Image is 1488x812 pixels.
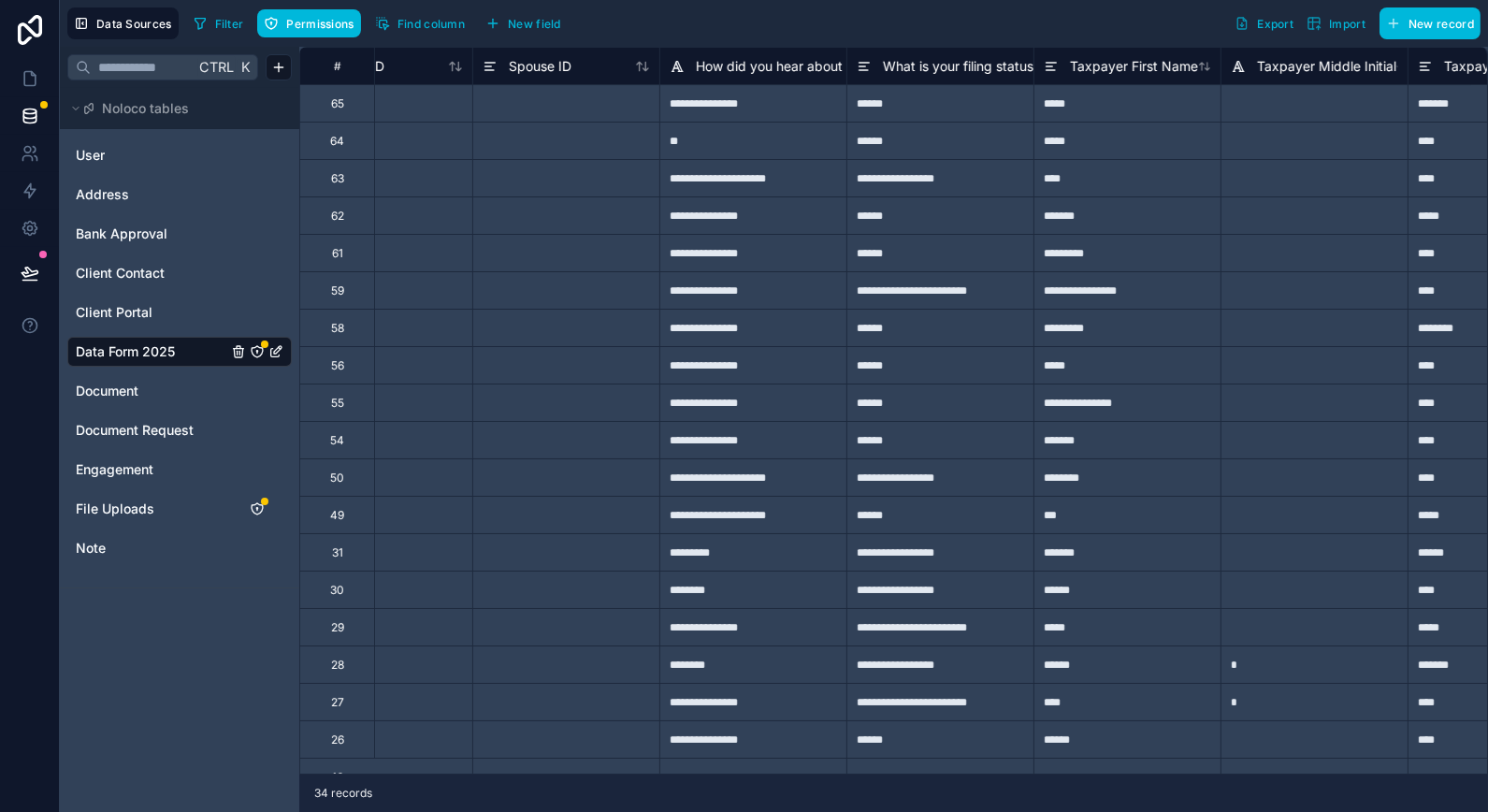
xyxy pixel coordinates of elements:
[67,297,292,327] div: Client Portal
[332,246,343,261] div: 61
[1257,57,1396,76] span: Taxpayer Middle Initial
[332,770,343,785] div: 16
[314,786,372,801] span: 34 records
[1329,17,1365,31] span: Import
[76,342,227,361] a: Data Form 2025
[330,471,344,486] div: 50
[76,303,152,322] span: Client Portal
[76,539,227,558] a: Note
[509,57,571,76] span: Spouse ID
[331,695,344,710] div: 27
[331,321,344,336] div: 58
[257,9,360,37] button: Permissions
[331,283,344,298] div: 59
[76,225,227,243] a: Bank Approval
[67,455,292,485] div: Engagement
[330,508,344,523] div: 49
[76,539,106,558] span: Note
[96,17,172,31] span: Data Sources
[67,180,292,210] div: Address
[76,421,194,440] span: Document Request
[368,9,471,37] button: Find column
[314,59,360,73] div: #
[1300,7,1372,39] button: Import
[1257,17,1293,31] span: Export
[331,620,344,635] div: 29
[331,358,344,373] div: 56
[215,17,244,31] span: Filter
[76,264,227,283] a: Client Contact
[331,396,344,411] div: 55
[331,96,344,111] div: 65
[76,146,105,165] span: User
[330,583,344,598] div: 30
[76,185,227,204] a: Address
[67,494,292,524] div: File Uploads
[1380,7,1481,39] button: New record
[67,219,292,249] div: Bank Approval
[76,264,165,283] span: Client Contact
[67,376,292,406] div: Document
[76,421,227,440] a: Document Request
[238,61,252,74] span: K
[397,17,465,31] span: Find column
[76,225,167,243] span: Bank Approval
[67,95,281,122] button: Noloco tables
[76,500,154,518] span: File Uploads
[1228,7,1300,39] button: Export
[696,57,860,76] span: How did you hear about us
[330,134,344,149] div: 64
[332,545,343,560] div: 31
[76,500,227,518] a: File Uploads
[67,140,292,170] div: User
[330,433,344,448] div: 54
[67,258,292,288] div: Client Contact
[197,55,236,79] span: Ctrl
[186,9,251,37] button: Filter
[67,533,292,563] div: Note
[331,732,344,747] div: 26
[76,342,175,361] span: Data Form 2025
[1372,7,1481,39] a: New record
[76,382,138,400] span: Document
[479,9,568,37] button: New field
[76,146,227,165] a: User
[76,382,227,400] a: Document
[76,460,227,479] a: Engagement
[257,9,368,37] a: Permissions
[331,209,344,224] div: 62
[76,185,129,204] span: Address
[331,171,344,186] div: 63
[1070,57,1198,76] span: Taxpayer First Name
[102,99,189,118] span: Noloco tables
[1409,17,1474,31] span: New record
[508,17,561,31] span: New field
[883,57,1033,76] span: What is your filing status
[76,303,227,322] a: Client Portal
[67,7,179,39] button: Data Sources
[76,460,153,479] span: Engagement
[67,415,292,445] div: Document Request
[331,658,344,673] div: 28
[286,17,354,31] span: Permissions
[67,337,292,367] div: Data Form 2025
